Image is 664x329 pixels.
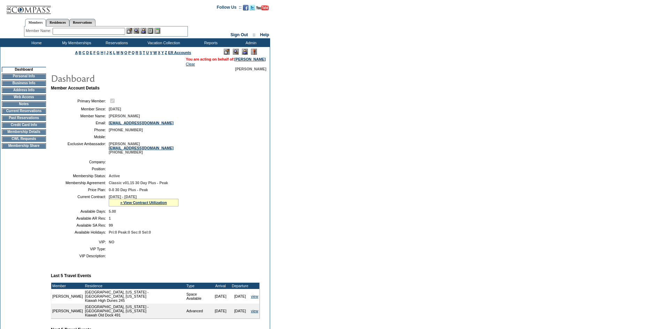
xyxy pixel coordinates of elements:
[186,57,266,61] span: You are acting on behalf of:
[54,114,106,118] td: Member Name:
[46,19,69,26] a: Residences
[79,50,82,55] a: B
[109,128,143,132] span: [PHONE_NUMBER]
[2,122,46,128] td: Credit Card Info
[154,28,160,34] img: b_calculator.gif
[54,230,106,234] td: Available Holidays:
[2,87,46,93] td: Address Info
[75,50,78,55] a: A
[153,50,157,55] a: W
[217,4,242,13] td: Follow Us ::
[109,174,120,178] span: Active
[242,49,248,55] img: Impersonate
[230,32,248,37] a: Sign Out
[109,50,112,55] a: K
[127,28,132,34] img: b_edit.gif
[51,71,190,85] img: pgTtlDashboard.gif
[84,304,185,318] td: [GEOGRAPHIC_DATA], [US_STATE] - [GEOGRAPHIC_DATA], [US_STATE] Kiawah Old Dock 491
[2,80,46,86] td: Business Info
[230,289,250,304] td: [DATE]
[211,289,230,304] td: [DATE]
[86,50,89,55] a: D
[250,7,255,11] a: Follow us on Twitter
[235,57,266,61] a: [PERSON_NAME]
[124,50,127,55] a: O
[51,289,84,304] td: [PERSON_NAME]
[243,7,249,11] a: Become our fan on Facebook
[136,50,138,55] a: R
[132,50,135,55] a: Q
[2,94,46,100] td: Web Access
[139,50,142,55] a: S
[104,50,105,55] a: I
[109,142,174,154] span: [PERSON_NAME] [PHONE_NUMBER]
[54,195,106,206] td: Current Contract:
[54,223,106,227] td: Available SA Res:
[109,230,151,234] span: Pri:0 Peak:0 Sec:0 Sel:0
[251,294,258,298] a: view
[51,86,100,91] b: Member Account Details
[243,5,249,10] img: Become our fan on Facebook
[56,38,96,47] td: My Memberships
[54,121,106,125] td: Email:
[54,135,106,139] td: Mobile:
[109,107,121,111] span: [DATE]
[186,62,195,66] a: Clear
[2,115,46,121] td: Past Reservations
[54,181,106,185] td: Membership Agreement:
[121,50,123,55] a: N
[224,49,230,55] img: Edit Mode
[109,216,111,220] span: 1
[140,28,146,34] img: Impersonate
[161,50,164,55] a: Y
[150,50,152,55] a: V
[185,304,211,318] td: Advanced
[54,142,106,154] td: Exclusive Ambassador:
[54,188,106,192] td: Price Plan:
[136,38,190,47] td: Vacation Collection
[2,136,46,142] td: CWL Requests
[2,129,46,135] td: Membership Details
[54,128,106,132] td: Phone:
[211,304,230,318] td: [DATE]
[185,283,211,289] td: Type
[143,50,145,55] a: T
[109,209,116,213] span: 5.00
[54,209,106,213] td: Available Days:
[251,49,257,55] img: Log Concern/Member Elevation
[54,97,106,104] td: Primary Member:
[54,254,106,258] td: VIP Description:
[97,50,99,55] a: G
[84,289,185,304] td: [GEOGRAPHIC_DATA], [US_STATE] - [GEOGRAPHIC_DATA], [US_STATE] Kiawah High Dunes 245
[113,50,115,55] a: L
[109,195,137,199] span: [DATE] - [DATE]
[147,28,153,34] img: Reservations
[51,283,84,289] td: Member
[16,38,56,47] td: Home
[54,107,106,111] td: Member Since:
[109,114,140,118] span: [PERSON_NAME]
[250,5,255,10] img: Follow us on Twitter
[211,283,230,289] td: Arrival
[133,28,139,34] img: View
[2,143,46,149] td: Membership Share
[230,38,270,47] td: Admin
[2,101,46,107] td: Notes
[51,304,84,318] td: [PERSON_NAME]
[233,49,239,55] img: View Mode
[256,7,269,11] a: Subscribe to our YouTube Channel
[190,38,230,47] td: Reports
[54,247,106,251] td: VIP Type:
[106,50,108,55] a: J
[251,309,258,313] a: view
[253,32,255,37] span: ::
[109,223,113,227] span: 99
[109,188,148,192] span: 0-0 30 Day Plus - Peak
[2,67,46,72] td: Dashboard
[93,50,96,55] a: F
[260,32,269,37] a: Help
[109,181,168,185] span: Classic v01.15 30 Day Plus - Peak
[51,273,91,278] b: Last 5 Travel Events
[101,50,104,55] a: H
[54,216,106,220] td: Available AR Res:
